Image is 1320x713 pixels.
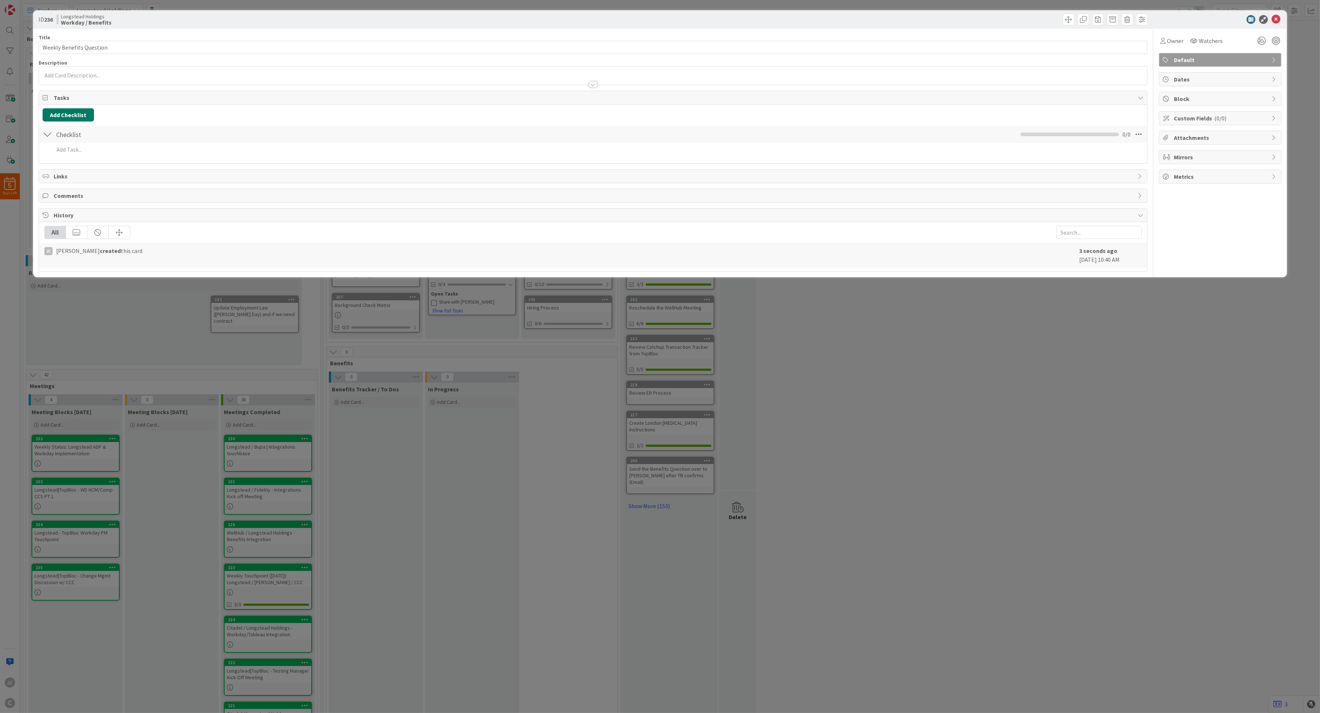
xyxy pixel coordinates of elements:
[1174,172,1268,181] span: Metrics
[1174,114,1268,123] span: Custom Fields
[39,41,1147,54] input: type card name here...
[39,59,67,66] span: Description
[39,34,50,41] label: Title
[1174,55,1268,64] span: Default
[1167,36,1183,45] span: Owner
[45,226,66,239] div: All
[54,93,1134,102] span: Tasks
[1174,94,1268,103] span: Block
[1199,36,1223,45] span: Watchers
[54,211,1134,220] span: History
[54,191,1134,200] span: Comments
[1214,115,1226,122] span: ( 0/0 )
[43,108,94,122] button: Add Checklist
[44,16,53,23] b: 236
[61,14,112,19] span: Longstead Holdings
[39,15,53,24] span: ID
[100,247,121,254] b: created
[54,128,219,141] input: Add Checklist...
[1056,226,1142,239] input: Search...
[1079,246,1142,264] div: [DATE] 10:40 AM
[54,172,1134,181] span: Links
[1174,133,1268,142] span: Attachments
[1174,75,1268,84] span: Dates
[1174,153,1268,162] span: Mirrors
[44,247,52,255] div: JC
[1079,247,1117,254] b: 3 seconds ago
[56,246,142,255] span: [PERSON_NAME] this card
[1123,130,1131,139] span: 0 / 0
[61,19,112,25] b: Workday / Benefits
